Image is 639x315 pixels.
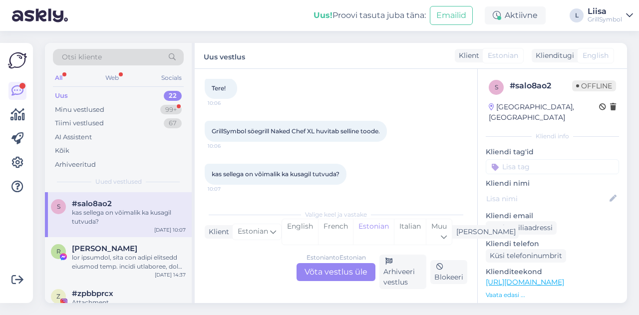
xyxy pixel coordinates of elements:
p: Kliendi telefon [486,239,619,249]
span: s [495,83,498,91]
div: English [282,219,318,245]
div: Estonian [353,219,394,245]
div: Tiimi vestlused [55,118,104,128]
span: Offline [572,80,616,91]
div: Estonian to Estonian [307,253,366,262]
div: Küsi telefoninumbrit [486,249,566,263]
div: Attachment [72,298,186,307]
div: Arhiveeritud [55,160,96,170]
div: Kliendi info [486,132,619,141]
p: Klienditeekond [486,267,619,277]
div: Socials [159,71,184,84]
div: Blokeeri [430,260,467,284]
div: [DATE] 10:07 [154,226,186,234]
div: 67 [164,118,182,128]
p: Kliendi email [486,211,619,221]
span: Estonian [488,50,518,61]
div: [GEOGRAPHIC_DATA], [GEOGRAPHIC_DATA] [489,102,599,123]
div: lor ipsumdol, sita con adipi elitsedd eiusmod temp. incidi utlaboree, dol magnaa enima minim veni... [72,253,186,271]
span: GrillSymbol söegrill Naked Chef XL huvitab selline toode. [212,127,380,135]
div: All [53,71,64,84]
p: Kliendi tag'id [486,147,619,157]
img: Askly Logo [8,51,27,70]
div: GrillSymbol [588,15,622,23]
div: Klient [205,227,229,237]
div: Kõik [55,146,69,156]
div: kas sellega on võimalik ka kusagil tutvuda? [72,208,186,226]
div: Aktiivne [485,6,546,24]
div: Arhiveeri vestlus [379,255,426,289]
div: Proovi tasuta juba täna: [314,9,426,21]
div: [DATE] 14:37 [155,271,186,279]
span: Muu [431,222,447,231]
span: kas sellega on võimalik ka kusagil tutvuda? [212,170,339,178]
div: # salo8ao2 [510,80,572,92]
a: [URL][DOMAIN_NAME] [486,278,564,287]
span: Estonian [238,226,268,237]
div: [PERSON_NAME] [452,227,516,237]
span: #zpbbprcx [72,289,113,298]
input: Lisa tag [486,159,619,174]
div: L [570,8,584,22]
div: Klienditugi [532,50,574,61]
span: 10:07 [208,185,245,193]
div: AI Assistent [55,132,92,142]
span: z [56,293,60,300]
span: Uued vestlused [95,177,142,186]
div: Küsi meiliaadressi [486,221,557,235]
span: 10:06 [208,99,245,107]
b: Uus! [314,10,332,20]
span: English [583,50,609,61]
p: Vaata edasi ... [486,291,619,300]
div: 99+ [160,105,182,115]
span: R [56,248,61,255]
span: #salo8ao2 [72,199,112,208]
div: Valige keel ja vastake [205,210,467,219]
p: Kliendi nimi [486,178,619,189]
span: Tere! [212,84,226,92]
span: Robert Szulc [72,244,137,253]
div: Italian [394,219,426,245]
div: French [318,219,353,245]
div: Minu vestlused [55,105,104,115]
div: Uus [55,91,68,101]
span: s [57,203,60,210]
div: Klient [455,50,479,61]
span: 10:06 [208,142,245,150]
div: Liisa [588,7,622,15]
div: Võta vestlus üle [297,263,375,281]
a: LiisaGrillSymbol [588,7,633,23]
input: Lisa nimi [486,193,608,204]
div: 22 [164,91,182,101]
div: Web [103,71,121,84]
span: Otsi kliente [62,52,102,62]
button: Emailid [430,6,473,25]
label: Uus vestlus [204,49,245,62]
